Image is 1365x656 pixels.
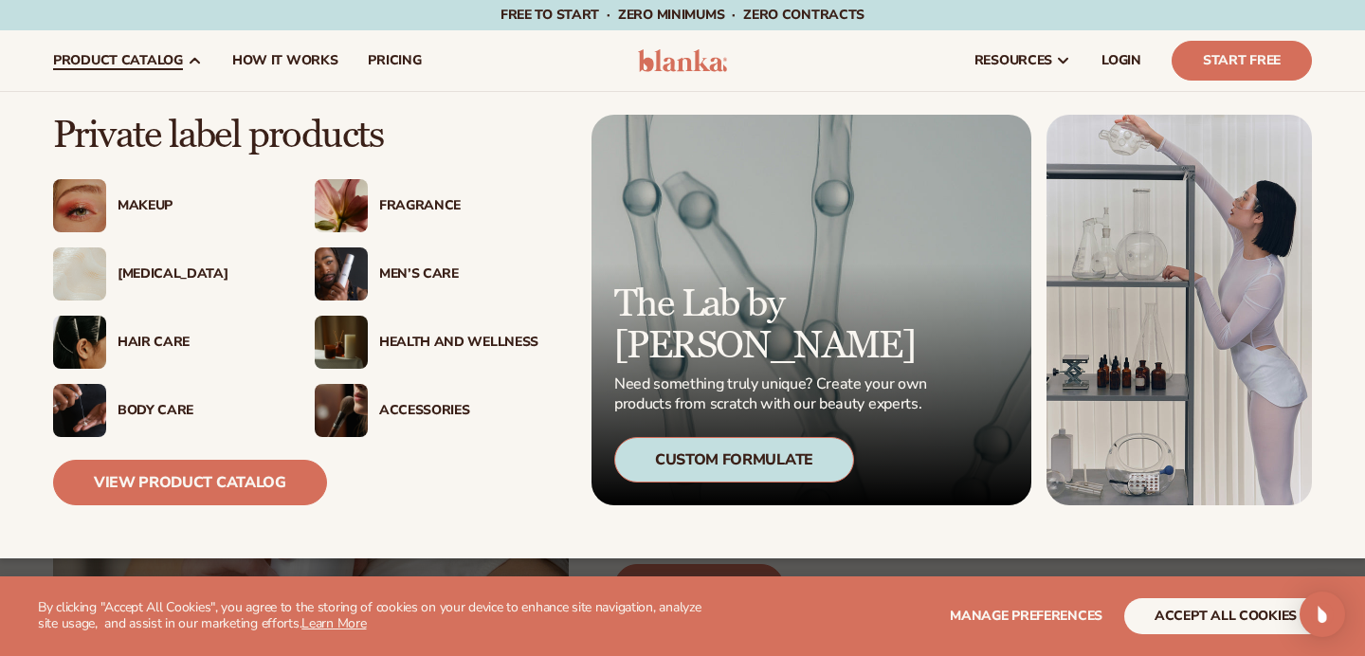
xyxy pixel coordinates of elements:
a: Microscopic product formula. The Lab by [PERSON_NAME] Need something truly unique? Create your ow... [591,115,1031,505]
a: Male holding moisturizer bottle. Men’s Care [315,247,538,301]
div: Open Intercom Messenger [1300,592,1345,637]
img: Candles and incense on table. [315,316,368,369]
div: Body Care [118,403,277,419]
a: How It Works [217,30,354,91]
a: pricing [353,30,436,91]
img: Male hand applying moisturizer. [53,384,106,437]
a: Pink blooming flower. Fragrance [315,179,538,232]
span: product catalog [53,53,183,68]
img: Female hair pulled back with clips. [53,316,106,369]
div: Hair Care [118,335,277,351]
div: [MEDICAL_DATA] [118,266,277,282]
span: Manage preferences [950,607,1102,625]
div: Makeup [118,198,277,214]
a: Female with glitter eye makeup. Makeup [53,179,277,232]
span: pricing [368,53,421,68]
a: Candles and incense on table. Health And Wellness [315,316,538,369]
p: Private label products [53,115,538,156]
a: View Product Catalog [53,460,327,505]
span: Free to start · ZERO minimums · ZERO contracts [500,6,864,24]
img: logo [638,49,728,72]
span: resources [974,53,1052,68]
img: Female in lab with equipment. [1046,115,1312,505]
p: Need something truly unique? Create your own products from scratch with our beauty experts. [614,374,933,414]
div: Fragrance [379,198,538,214]
div: Men’s Care [379,266,538,282]
img: Pink blooming flower. [315,179,368,232]
img: Female with glitter eye makeup. [53,179,106,232]
a: product catalog [38,30,217,91]
p: The Lab by [PERSON_NAME] [614,283,933,367]
button: Manage preferences [950,598,1102,634]
span: How It Works [232,53,338,68]
div: Custom Formulate [614,437,854,483]
button: accept all cookies [1124,598,1327,634]
a: Learn More [301,614,366,632]
div: Health And Wellness [379,335,538,351]
img: Male holding moisturizer bottle. [315,247,368,301]
a: Female hair pulled back with clips. Hair Care [53,316,277,369]
a: Male hand applying moisturizer. Body Care [53,384,277,437]
img: Cream moisturizer swatch. [53,247,106,301]
a: resources [959,30,1086,91]
a: Cream moisturizer swatch. [MEDICAL_DATA] [53,247,277,301]
span: LOGIN [1101,53,1141,68]
a: Start Free [1172,41,1312,81]
a: LOGIN [1086,30,1156,91]
a: Female with makeup brush. Accessories [315,384,538,437]
p: By clicking "Accept All Cookies", you agree to the storing of cookies on your device to enhance s... [38,600,713,632]
div: Accessories [379,403,538,419]
img: Female with makeup brush. [315,384,368,437]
